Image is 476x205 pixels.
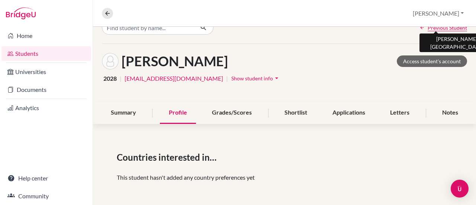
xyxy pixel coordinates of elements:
[117,173,452,182] p: This student hasn't added any country preferences yet
[102,53,119,70] img: Natalie Vasconcelo's avatar
[160,102,196,124] div: Profile
[1,189,91,204] a: Community
[6,7,36,19] img: Bridge-U
[122,53,228,69] h1: [PERSON_NAME]
[231,73,281,84] button: Show student infoarrow_drop_down
[1,28,91,43] a: Home
[203,102,261,124] div: Grades/Scores
[428,24,467,32] span: Previous Student
[231,75,273,81] span: Show student info
[397,55,467,67] a: Access student's account
[419,24,467,32] a: Previous Student
[102,102,145,124] div: Summary
[1,171,91,186] a: Help center
[1,64,91,79] a: Universities
[120,74,122,83] span: |
[276,102,316,124] div: Shortlist
[433,102,467,124] div: Notes
[381,102,418,124] div: Letters
[451,180,469,198] div: Open Intercom Messenger
[1,46,91,61] a: Students
[1,82,91,97] a: Documents
[103,74,117,83] span: 2028
[117,151,219,164] span: Countries interested in…
[273,74,280,82] i: arrow_drop_down
[226,74,228,83] span: |
[125,74,223,83] a: [EMAIL_ADDRESS][DOMAIN_NAME]
[324,102,374,124] div: Applications
[409,6,467,20] button: [PERSON_NAME]
[102,20,194,35] input: Find student by name...
[1,100,91,115] a: Analytics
